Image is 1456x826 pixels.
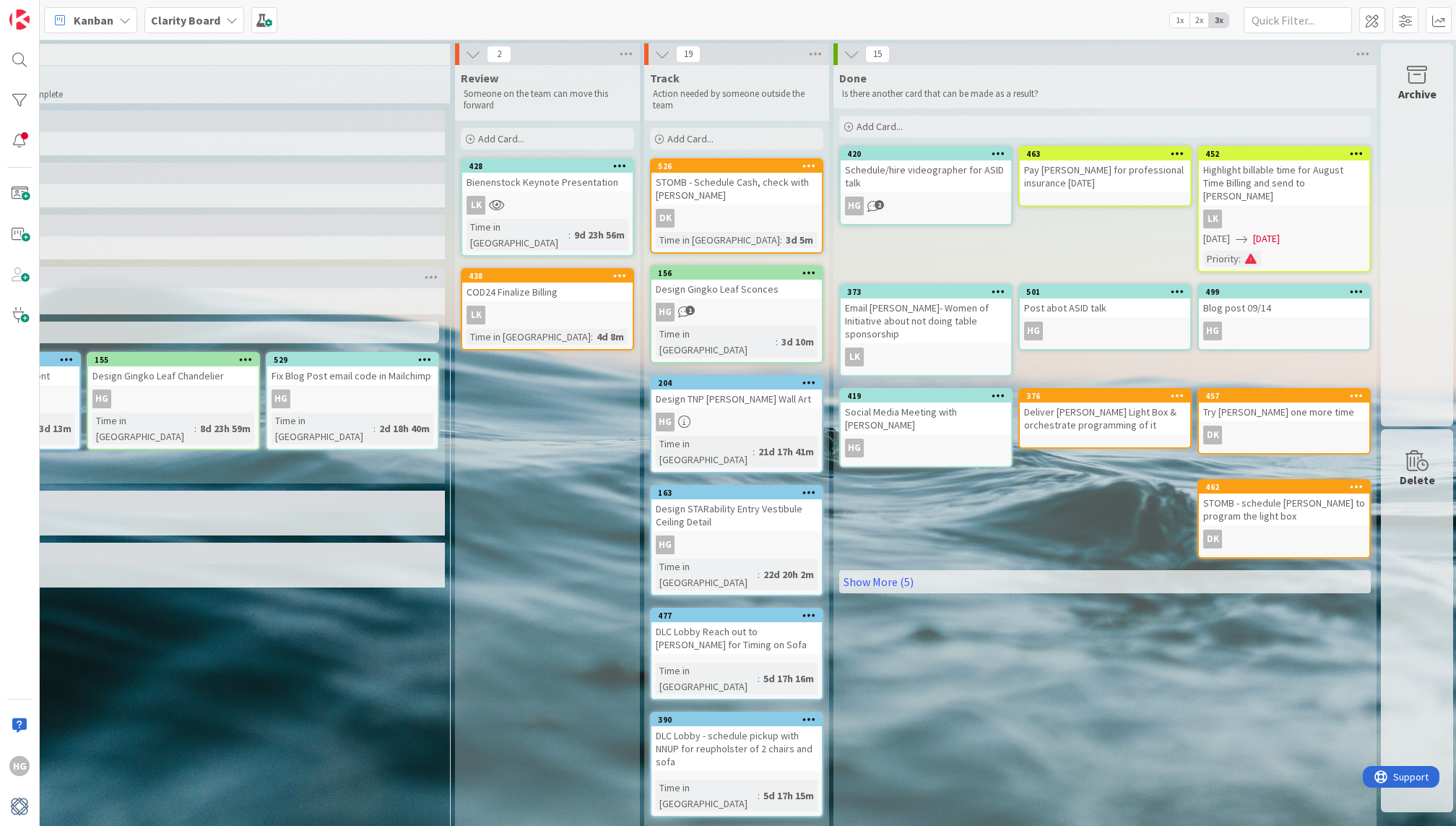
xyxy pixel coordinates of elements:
[841,147,1011,192] div: 420Schedule/hire videographer for ASID talk
[658,715,822,725] div: 390
[656,436,753,468] div: Time in [GEOGRAPHIC_DATA]
[658,488,822,498] div: 163
[845,439,864,457] div: HG
[651,267,822,280] div: 156
[656,413,675,431] div: HG
[676,46,701,63] span: 19
[1018,388,1192,449] a: 376Deliver [PERSON_NAME] Light Box & orchestrate programming of it
[462,173,633,192] div: Bienenstock Keynote Presentation
[30,2,66,20] span: Support
[658,611,822,621] div: 477
[1020,285,1190,298] div: 501
[656,663,758,694] div: Time in [GEOGRAPHIC_DATA]
[467,219,568,251] div: Time in [GEOGRAPHIC_DATA]
[1020,298,1190,317] div: Post abot ASID talk
[467,196,485,215] div: LK
[92,390,111,408] div: HG
[780,232,782,248] span: :
[1199,530,1369,548] div: DK
[651,622,822,654] div: DLC Lobby Reach out to [PERSON_NAME] for Timing on Sofa
[1020,390,1190,403] div: 376
[469,161,633,171] div: 428
[650,71,680,85] span: Track
[478,132,524,145] span: Add Card...
[92,413,194,444] div: Time in [GEOGRAPHIC_DATA]
[1203,530,1222,548] div: DK
[1018,146,1192,207] a: 463Pay [PERSON_NAME] for professional insurance [DATE]
[656,780,758,812] div: Time in [GEOGRAPHIC_DATA]
[1400,471,1435,489] div: Delete
[651,486,822,499] div: 163
[1209,13,1228,27] span: 3x
[1244,7,1352,33] input: Quick Filter...
[651,377,822,408] div: 204Design TNP [PERSON_NAME] Wall Art
[1197,146,1371,272] a: 452Highlight billable time for August Time Billing and send to [PERSON_NAME]LK[DATE][DATE]Priority:
[1203,231,1230,246] span: [DATE]
[651,486,822,531] div: 163Design STARability Entry Vestibule Ceiling Detail
[591,329,593,345] span: :
[462,196,633,215] div: LK
[1239,251,1241,267] span: :
[1199,494,1369,525] div: STOMB - schedule [PERSON_NAME] to program the light box
[841,285,1011,298] div: 373
[760,567,818,582] div: 22d 20h 2m
[462,270,633,301] div: 438COD24 Finalize Billing
[651,609,822,654] div: 477DLC Lobby Reach out to [PERSON_NAME] for Timing on Sofa
[651,499,822,531] div: Design STARability Entry Vestibule Ceiling Detail
[1018,284,1192,350] a: 501Post abot ASID talkHG
[658,378,822,388] div: 204
[653,88,820,112] p: Action needed by someone outside the team
[651,280,822,298] div: Design Gingko Leaf Sconces
[667,132,714,145] span: Add Card...
[1205,482,1369,492] div: 462
[839,284,1013,377] a: 373Email [PERSON_NAME]- Women of Initiative about not doing table sponsorshipLK
[1199,160,1369,205] div: Highlight billable time for August Time Billing and send to [PERSON_NAME]
[95,355,259,365] div: 155
[847,287,1011,297] div: 373
[841,298,1011,343] div: Email [PERSON_NAME]- Women of Initiative about not doing table sponsorship
[651,726,822,771] div: DLC Lobby - schedule pickup with NNUP for reupholster of 2 chairs and sofa
[1199,403,1369,421] div: Try [PERSON_NAME] one more time
[758,671,760,687] span: :
[651,173,822,205] div: STOMB - Schedule Cash, check with [PERSON_NAME]
[88,353,259,366] div: 155
[1020,285,1190,317] div: 501Post abot ASID talk
[9,796,30,817] img: avatar
[462,160,633,192] div: 428Bienenstock Keynote Presentation
[857,120,903,133] span: Add Card...
[656,559,758,590] div: Time in [GEOGRAPHIC_DATA]
[841,348,1011,366] div: LK
[272,390,290,408] div: HG
[266,352,439,450] a: 529Fix Blog Post email code in MailchimpHGTime in [GEOGRAPHIC_DATA]:2d 18h 40m
[841,285,1011,343] div: 373Email [PERSON_NAME]- Women of Initiative about not doing table sponsorship
[1199,147,1369,205] div: 452Highlight billable time for August Time Billing and send to [PERSON_NAME]
[467,306,485,324] div: LK
[376,421,433,436] div: 2d 18h 40m
[464,88,631,112] p: Someone on the team can move this forward
[650,158,823,254] a: 526STOMB - Schedule Cash, check with [PERSON_NAME]DKTime in [GEOGRAPHIC_DATA]:3d 5m
[685,306,695,315] span: 1
[839,388,1013,468] a: 419Social Media Meeting with [PERSON_NAME]HG
[839,146,1013,225] a: 420Schedule/hire videographer for ASID talkHG
[88,366,259,385] div: Design Gingko Leaf Chandelier
[651,535,822,554] div: HG
[267,366,438,385] div: Fix Blog Post email code in Mailchimp
[845,197,864,215] div: HG
[9,9,30,30] img: Visit kanbanzone.com
[1205,391,1369,401] div: 457
[568,227,571,243] span: :
[1020,390,1190,434] div: 376Deliver [PERSON_NAME] Light Box & orchestrate programming of it
[651,160,822,205] div: 526STOMB - Schedule Cash, check with [PERSON_NAME]
[841,439,1011,457] div: HG
[650,712,823,817] a: 390DLC Lobby - schedule pickup with NNUP for reupholster of 2 chairs and sofaTime in [GEOGRAPHIC_...
[461,71,498,85] span: Review
[1026,149,1190,159] div: 463
[650,265,823,363] a: 156Design Gingko Leaf SconcesHGTime in [GEOGRAPHIC_DATA]:3d 10m
[839,71,867,85] span: Done
[1199,147,1369,160] div: 452
[1205,287,1369,297] div: 499
[651,209,822,228] div: DK
[658,268,822,278] div: 156
[194,421,196,436] span: :
[651,713,822,771] div: 390DLC Lobby - schedule pickup with NNUP for reupholster of 2 chairs and sofa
